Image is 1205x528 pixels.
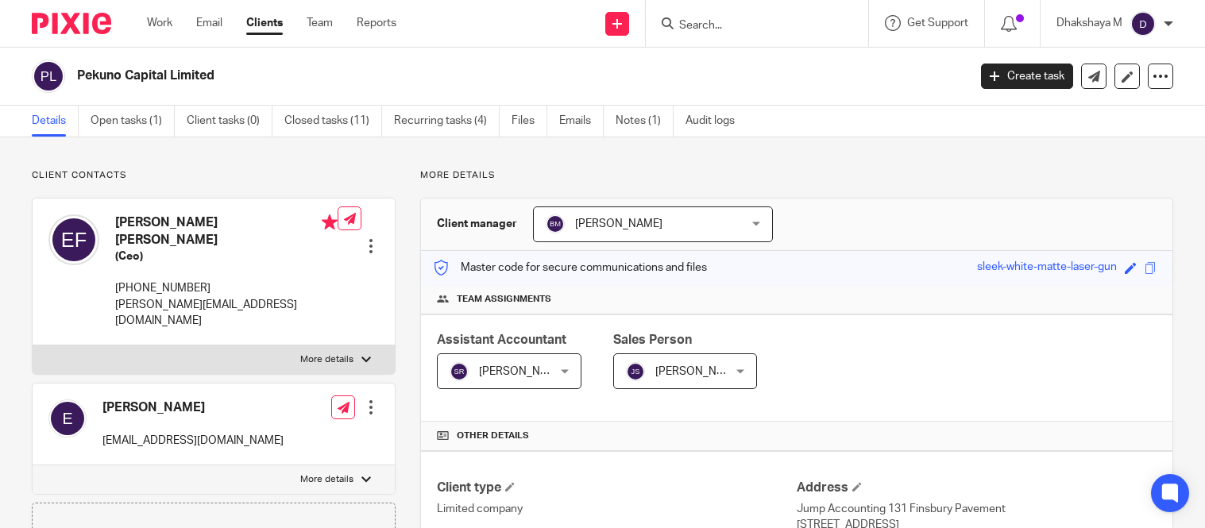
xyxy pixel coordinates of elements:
[797,480,1157,496] h4: Address
[977,259,1117,277] div: sleek-white-matte-laser-gun
[437,216,517,232] h3: Client manager
[678,19,821,33] input: Search
[115,280,338,296] p: [PHONE_NUMBER]
[32,169,396,182] p: Client contacts
[322,214,338,230] i: Primary
[48,399,87,437] img: svg%3E
[981,64,1073,89] a: Create task
[32,106,79,137] a: Details
[450,362,469,381] img: svg%3E
[686,106,747,137] a: Audit logs
[102,433,284,449] p: [EMAIL_ADDRESS][DOMAIN_NAME]
[307,15,333,31] a: Team
[300,353,353,366] p: More details
[437,333,566,346] span: Assistant Accountant
[457,430,529,442] span: Other details
[546,214,565,233] img: svg%3E
[300,473,353,486] p: More details
[246,15,283,31] a: Clients
[32,13,111,34] img: Pixie
[1130,11,1156,37] img: svg%3E
[512,106,547,137] a: Files
[32,60,65,93] img: svg%3E
[907,17,968,29] span: Get Support
[1056,15,1122,31] p: Dhakshaya M
[433,260,707,276] p: Master code for secure communications and files
[479,366,566,377] span: [PERSON_NAME]
[115,249,338,264] h5: (Ceo)
[77,67,781,84] h2: Pekuno Capital Limited
[437,480,797,496] h4: Client type
[284,106,382,137] a: Closed tasks (11)
[616,106,674,137] a: Notes (1)
[394,106,500,137] a: Recurring tasks (4)
[575,218,662,229] span: [PERSON_NAME]
[797,501,1157,517] p: Jump Accounting 131 Finsbury Pavement
[196,15,222,31] a: Email
[357,15,396,31] a: Reports
[102,399,284,416] h4: [PERSON_NAME]
[48,214,99,265] img: svg%3E
[115,214,338,249] h4: [PERSON_NAME] [PERSON_NAME]
[559,106,604,137] a: Emails
[420,169,1173,182] p: More details
[187,106,272,137] a: Client tasks (0)
[147,15,172,31] a: Work
[626,362,645,381] img: svg%3E
[613,333,692,346] span: Sales Person
[437,501,797,517] p: Limited company
[655,366,743,377] span: [PERSON_NAME]
[457,293,551,306] span: Team assignments
[91,106,175,137] a: Open tasks (1)
[115,297,338,330] p: [PERSON_NAME][EMAIL_ADDRESS][DOMAIN_NAME]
